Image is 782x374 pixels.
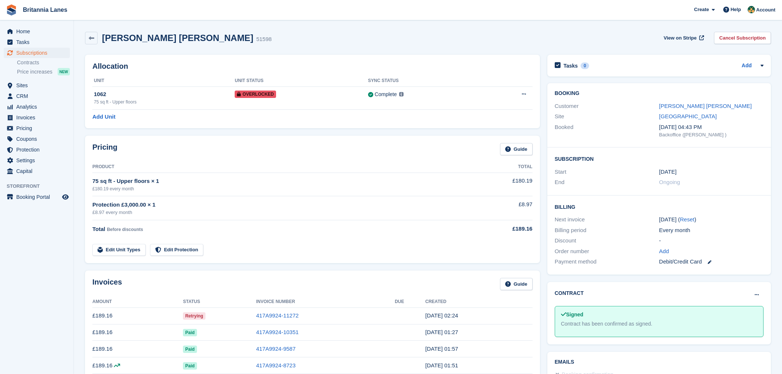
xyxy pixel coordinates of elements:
[92,209,465,216] div: £8.97 every month
[659,113,717,119] a: [GEOGRAPHIC_DATA]
[256,346,296,352] a: 417A9924-9587
[61,193,70,201] a: Preview store
[4,134,70,144] a: menu
[183,312,205,320] span: Retrying
[659,226,764,235] div: Every month
[555,289,584,297] h2: Contract
[16,48,61,58] span: Subscriptions
[6,4,17,16] img: stora-icon-8386f47178a22dfd0bd8f6a31ec36ba5ce8667c1dd55bd0f319d3a0aa187defe.svg
[92,75,235,87] th: Unit
[94,99,235,105] div: 75 sq ft - Upper floors
[16,123,61,133] span: Pricing
[4,123,70,133] a: menu
[368,75,483,87] th: Sync Status
[92,143,118,155] h2: Pricing
[107,227,143,232] span: Before discounts
[659,215,764,224] div: [DATE] ( )
[4,144,70,155] a: menu
[500,278,533,290] a: Guide
[256,362,296,368] a: 417A9924-8723
[235,75,368,87] th: Unit Status
[748,6,755,13] img: Nathan Kellow
[4,80,70,91] a: menu
[659,247,669,256] a: Add
[92,113,115,121] a: Add Unit
[58,68,70,75] div: NEW
[256,329,299,335] a: 417A9924-10351
[94,90,235,99] div: 1062
[500,143,533,155] a: Guide
[659,168,676,176] time: 2024-09-01 00:00:00 UTC
[92,324,183,341] td: £189.16
[16,37,61,47] span: Tasks
[756,6,775,14] span: Account
[555,178,659,187] div: End
[659,103,752,109] a: [PERSON_NAME] [PERSON_NAME]
[4,166,70,176] a: menu
[102,33,253,43] h2: [PERSON_NAME] [PERSON_NAME]
[661,32,705,44] a: View on Stripe
[731,6,741,13] span: Help
[4,37,70,47] a: menu
[16,80,61,91] span: Sites
[7,183,74,190] span: Storefront
[555,258,659,266] div: Payment method
[16,91,61,101] span: CRM
[561,320,757,328] div: Contract has been confirmed as signed.
[425,346,458,352] time: 2025-07-01 00:57:21 UTC
[4,102,70,112] a: menu
[16,26,61,37] span: Home
[375,91,397,98] div: Complete
[92,201,465,209] div: Protection £3,000.00 × 1
[235,91,276,98] span: Overlocked
[16,102,61,112] span: Analytics
[555,112,659,121] div: Site
[425,312,458,319] time: 2025-09-01 01:24:42 UTC
[16,155,61,166] span: Settings
[555,359,764,365] h2: Emails
[92,341,183,357] td: £189.16
[256,296,395,308] th: Invoice Number
[92,307,183,324] td: £189.16
[183,346,197,353] span: Paid
[17,59,70,66] a: Contracts
[555,237,659,245] div: Discount
[92,62,533,71] h2: Allocation
[425,296,533,308] th: Created
[20,4,70,16] a: Britannia Lanes
[555,155,764,162] h2: Subscription
[4,26,70,37] a: menu
[555,123,659,139] div: Booked
[92,186,465,192] div: £180.19 every month
[680,216,694,222] a: Reset
[664,34,697,42] span: View on Stripe
[659,179,680,185] span: Ongoing
[4,155,70,166] a: menu
[425,362,458,368] time: 2025-06-01 00:51:22 UTC
[465,225,532,233] div: £189.16
[555,247,659,256] div: Order number
[92,357,183,374] td: £189.16
[256,312,299,319] a: 417A9924-11272
[555,215,659,224] div: Next invoice
[16,166,61,176] span: Capital
[4,192,70,202] a: menu
[742,62,752,70] a: Add
[92,278,122,290] h2: Invoices
[555,226,659,235] div: Billing period
[714,32,771,44] a: Cancel Subscription
[555,91,764,96] h2: Booking
[92,226,105,232] span: Total
[425,329,458,335] time: 2025-08-01 00:27:06 UTC
[17,68,70,76] a: Price increases NEW
[561,311,757,319] div: Signed
[399,92,404,96] img: icon-info-grey-7440780725fd019a000dd9b08b2336e03edf1995a4989e88bcd33f0948082b44.svg
[17,68,52,75] span: Price increases
[465,173,532,196] td: £180.19
[555,203,764,210] h2: Billing
[555,168,659,176] div: Start
[92,296,183,308] th: Amount
[465,196,532,220] td: £8.97
[16,134,61,144] span: Coupons
[92,244,146,256] a: Edit Unit Types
